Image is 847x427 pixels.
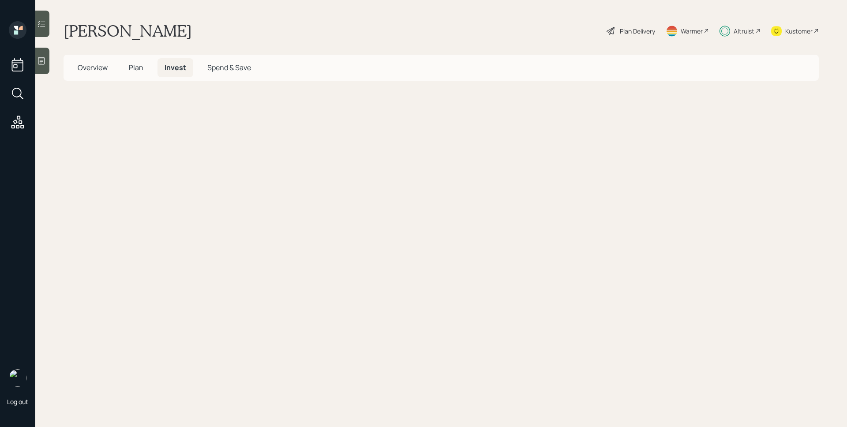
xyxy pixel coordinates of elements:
h1: [PERSON_NAME] [64,21,192,41]
span: Plan [129,63,143,72]
div: Log out [7,397,28,406]
div: Plan Delivery [620,26,655,36]
span: Spend & Save [207,63,251,72]
img: james-distasi-headshot.png [9,369,26,387]
span: Overview [78,63,108,72]
span: Invest [165,63,186,72]
div: Warmer [681,26,703,36]
div: Kustomer [785,26,813,36]
div: Altruist [734,26,754,36]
